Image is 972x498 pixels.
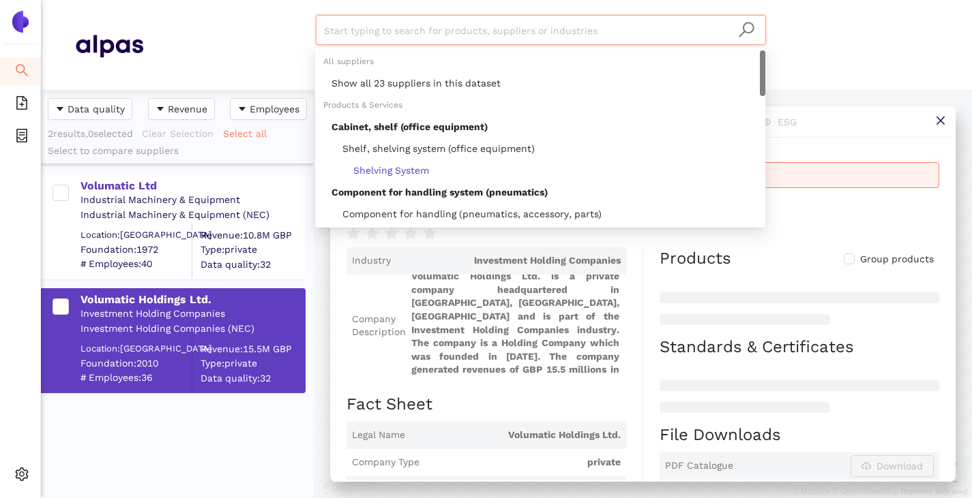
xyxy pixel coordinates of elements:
[347,227,360,240] span: star
[15,59,29,86] span: search
[332,208,602,219] span: Component for handling (pneumatics, accessory, parts)
[80,193,304,207] div: Industrial Machinery & Equipment
[80,307,304,321] div: Investment Holding Companies
[80,228,192,240] div: Location: [GEOGRAPHIC_DATA]
[352,429,405,442] span: Legal Name
[80,342,192,354] div: Location: [GEOGRAPHIC_DATA]
[15,463,29,490] span: setting
[404,227,417,240] span: star
[141,123,222,144] button: Clear Selection
[332,76,757,91] div: Show all 23 suppliers in this dataset
[423,227,437,240] span: star
[237,104,247,115] span: caret-down
[935,115,946,126] span: close
[55,104,65,115] span: caret-down
[332,143,535,154] span: Shelf, shelving system (office equipment)
[425,456,621,469] span: private
[201,228,304,242] div: Revenue: 10.8M GBP
[80,292,304,307] div: Volumatic Holdings Ltd.
[411,275,621,377] span: Volumatic Holdings Ltd. is a private company headquartered in [GEOGRAPHIC_DATA], [GEOGRAPHIC_DATA...
[75,29,143,63] img: Homepage
[347,393,626,416] h2: Fact Sheet
[352,456,419,469] span: Company Type
[168,102,207,116] span: Revenue
[201,357,304,371] span: Type: private
[396,254,621,268] span: Investment Holding Companies
[315,72,765,94] div: Show all 23 suppliers in this dataset
[201,243,304,257] span: Type: private
[738,21,755,38] span: search
[222,123,276,144] button: Select all
[385,227,398,240] span: star
[778,116,797,127] span: ESG
[925,106,956,137] button: close
[315,50,765,72] div: All suppliers
[80,208,304,222] div: Industrial Machinery & Equipment (NEC)
[230,98,307,120] button: caret-downEmployees
[366,227,379,240] span: star
[80,258,192,271] span: # Employees: 40
[315,94,765,116] div: Products & Services
[352,313,406,339] span: Company Description
[48,98,132,120] button: caret-downData quality
[250,102,299,116] span: Employees
[15,91,29,119] span: file-add
[665,459,733,473] span: PDF Catalogue
[80,243,192,256] span: Foundation: 1972
[80,371,192,385] span: # Employees: 36
[15,124,29,151] span: container
[80,322,304,336] div: Investment Holding Companies (NEC)
[10,11,31,33] img: Logo
[68,102,125,116] span: Data quality
[201,371,304,385] span: Data quality: 32
[201,342,304,356] div: Revenue: 15.5M GBP
[201,258,304,271] span: Data quality: 32
[80,356,192,370] span: Foundation: 2010
[352,254,391,268] span: Industry
[660,247,731,270] div: Products
[48,144,307,158] div: Select to compare suppliers
[855,253,939,266] span: Group products
[148,98,215,120] button: caret-downRevenue
[156,104,165,115] span: caret-down
[332,187,548,198] span: Component for handling system (pneumatics)
[223,126,267,141] span: Select all
[332,165,429,176] span: Shelving System
[660,336,939,359] h2: Standards & Certificates
[761,117,771,127] span: eye
[80,178,304,193] div: Volumatic Ltd
[660,424,939,447] h2: File Downloads
[332,121,488,132] span: Cabinet, shelf (office equipment)
[411,429,621,442] span: Volumatic Holdings Ltd.
[48,128,133,139] span: 2 results, 0 selected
